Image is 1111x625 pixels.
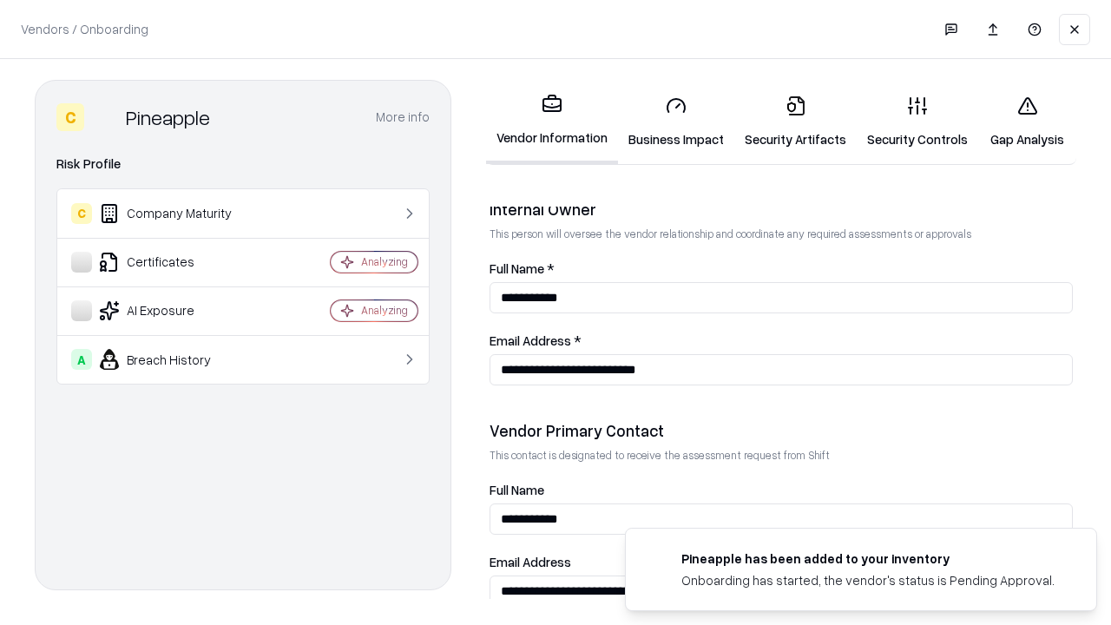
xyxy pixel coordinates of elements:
a: Vendor Information [486,80,618,164]
div: Risk Profile [56,154,430,174]
div: Company Maturity [71,203,279,224]
a: Gap Analysis [978,82,1076,162]
div: Pineapple has been added to your inventory [681,549,1055,568]
div: Pineapple [126,103,210,131]
div: A [71,349,92,370]
div: Onboarding has started, the vendor's status is Pending Approval. [681,571,1055,589]
img: Pineapple [91,103,119,131]
a: Security Controls [857,82,978,162]
div: Vendor Primary Contact [490,420,1073,441]
div: Breach History [71,349,279,370]
div: C [71,203,92,224]
div: Analyzing [361,303,408,318]
p: This person will oversee the vendor relationship and coordinate any required assessments or appro... [490,227,1073,241]
a: Security Artifacts [734,82,857,162]
label: Full Name * [490,262,1073,275]
label: Email Address [490,556,1073,569]
p: This contact is designated to receive the assessment request from Shift [490,448,1073,463]
button: More info [376,102,430,133]
div: C [56,103,84,131]
p: Vendors / Onboarding [21,20,148,38]
div: Internal Owner [490,199,1073,220]
label: Email Address * [490,334,1073,347]
div: Certificates [71,252,279,273]
img: pineappleenergy.com [647,549,667,570]
div: AI Exposure [71,300,279,321]
label: Full Name [490,484,1073,497]
div: Analyzing [361,254,408,269]
a: Business Impact [618,82,734,162]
